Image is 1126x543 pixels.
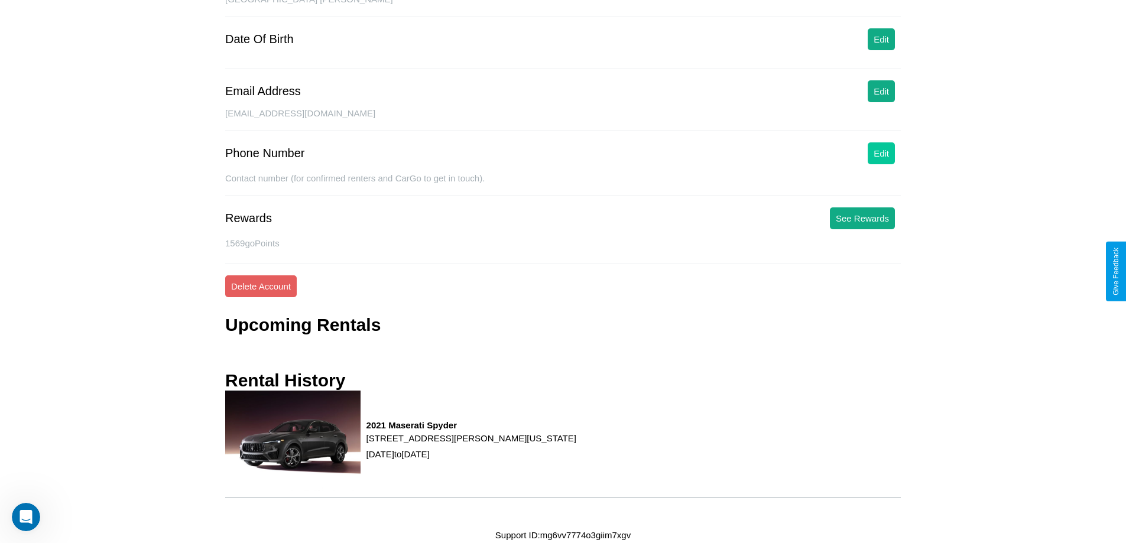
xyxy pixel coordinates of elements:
[366,420,576,430] h3: 2021 Maserati Spyder
[225,84,301,98] div: Email Address
[868,142,895,164] button: Edit
[868,28,895,50] button: Edit
[225,108,901,131] div: [EMAIL_ADDRESS][DOMAIN_NAME]
[225,32,294,46] div: Date Of Birth
[225,173,901,196] div: Contact number (for confirmed renters and CarGo to get in touch).
[366,446,576,462] p: [DATE] to [DATE]
[225,235,901,251] p: 1569 goPoints
[495,527,631,543] p: Support ID: mg6vv7774o3giim7xgv
[868,80,895,102] button: Edit
[366,430,576,446] p: [STREET_ADDRESS][PERSON_NAME][US_STATE]
[1112,248,1120,295] div: Give Feedback
[225,275,297,297] button: Delete Account
[225,315,381,335] h3: Upcoming Rentals
[830,207,895,229] button: See Rewards
[12,503,40,531] iframe: Intercom live chat
[225,212,272,225] div: Rewards
[225,147,305,160] div: Phone Number
[225,391,361,491] img: rental
[225,370,345,391] h3: Rental History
